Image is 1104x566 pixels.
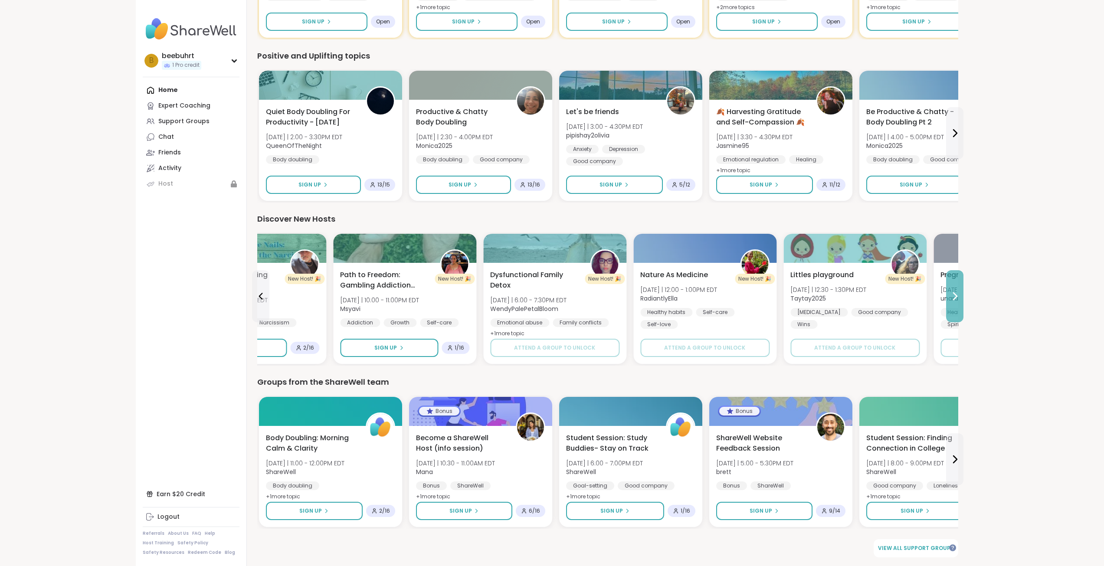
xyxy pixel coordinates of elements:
[829,507,840,514] span: 9 / 14
[379,507,390,514] span: 2 / 16
[750,181,772,189] span: Sign Up
[790,285,866,294] span: [DATE] | 12:30 - 1:30PM EDT
[900,181,922,189] span: Sign Up
[490,318,549,327] div: Emotional abuse
[949,544,956,551] iframe: Spotlight
[716,13,818,31] button: Sign Up
[640,320,678,329] div: Self-love
[923,155,980,164] div: Good company
[416,459,495,468] span: [DATE] | 10:30 - 11:00AM EDT
[866,481,923,490] div: Good company
[473,155,530,164] div: Good company
[585,274,625,284] div: New Host! 🎉
[266,176,361,194] button: Sign Up
[143,14,239,44] img: ShareWell Nav Logo
[143,176,239,192] a: Host
[416,433,506,454] span: Become a ShareWell Host (info session)
[157,513,180,521] div: Logout
[640,308,692,317] div: Healthy habits
[450,481,491,490] div: ShareWell
[143,550,184,556] a: Safety Resources
[266,502,363,520] button: Sign Up
[602,18,625,26] span: Sign Up
[205,530,215,537] a: Help
[367,88,394,115] img: QueenOfTheNight
[257,376,958,388] div: Groups from the ShareWell team
[416,176,511,194] button: Sign Up
[940,308,975,317] div: Healing
[566,502,664,520] button: Sign Up
[266,155,319,164] div: Body doubling
[940,270,1021,280] span: Pregnancy After A Loss
[566,131,609,140] b: pipishay2olivia
[419,407,459,416] div: Bonus
[490,339,619,357] button: Attend a group to unlock
[416,107,506,128] span: Productive & Chatty Body Doubling
[640,339,770,357] button: Attend a group to unlock
[490,304,558,313] b: WendyPalePetalBloom
[303,344,314,351] span: 2 / 16
[866,176,963,194] button: Sign Up
[416,13,518,31] button: Sign Up
[940,285,1017,294] span: [DATE] | 6:00 - 7:00PM EDT
[517,414,544,441] img: Mana
[416,155,469,164] div: Body doubling
[566,433,656,454] span: Student Session: Study Buddies- Stay on Track
[591,251,618,278] img: WendyPalePetalBloom
[416,481,447,490] div: Bonus
[158,133,174,141] div: Chat
[252,318,296,327] div: Narcissism
[383,318,416,327] div: Growth
[143,509,239,525] a: Logout
[149,55,154,66] span: b
[566,481,614,490] div: Goal-setting
[874,539,958,557] a: View all support groups
[527,181,540,188] span: 13 / 16
[716,433,806,454] span: ShareWell Website Feedback Session
[566,13,668,31] button: Sign Up
[716,133,793,141] span: [DATE] | 3:30 - 4:30PM EDT
[667,88,694,115] img: pipishay2olivia
[514,344,595,352] span: Attend a group to unlock
[340,339,438,357] button: Sign Up
[790,270,854,280] span: Littles playground
[885,274,925,284] div: New Host! 🎉
[302,18,324,26] span: Sign Up
[735,274,775,284] div: New Host! 🎉
[902,18,925,26] span: Sign Up
[455,344,464,351] span: 1 / 16
[600,181,622,189] span: Sign Up
[826,18,840,25] span: Open
[143,98,239,114] a: Expert Coaching
[266,133,342,141] span: [DATE] | 2:00 - 3:30PM EDT
[676,18,690,25] span: Open
[790,339,920,357] button: Attend a group to unlock
[817,414,844,441] img: brett
[750,507,772,515] span: Sign Up
[158,148,181,157] div: Friends
[716,468,731,476] b: brett
[225,550,235,556] a: Blog
[158,180,173,188] div: Host
[716,502,812,520] button: Sign Up
[143,145,239,160] a: Friends
[940,294,975,303] b: unaragland
[452,18,475,26] span: Sign Up
[566,459,643,468] span: [DATE] | 6:00 - 7:00PM EDT
[566,157,623,166] div: Good company
[266,107,356,128] span: Quiet Body Doubling For Productivity - [DATE]
[866,433,957,454] span: Student Session: Finding Connection in College
[529,507,540,514] span: 6 / 16
[566,176,663,194] button: Sign Up
[192,530,201,537] a: FAQ
[376,18,390,25] span: Open
[526,18,540,25] span: Open
[168,530,189,537] a: About Us
[829,181,840,188] span: 11 / 12
[416,502,512,520] button: Sign Up
[449,507,472,515] span: Sign Up
[790,294,826,303] b: Taytay2025
[416,141,452,150] b: Monica2025
[367,414,394,441] img: ShareWell
[188,550,221,556] a: Redeem Code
